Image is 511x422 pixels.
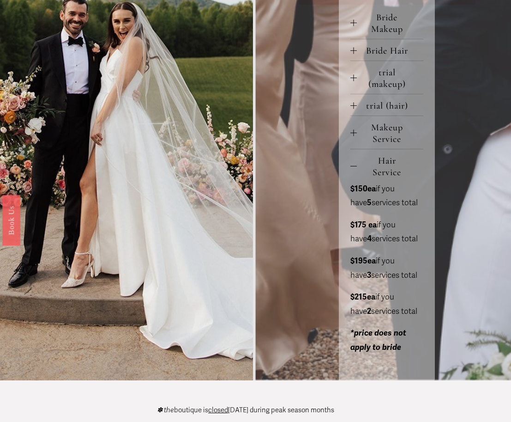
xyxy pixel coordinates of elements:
[2,195,20,245] a: Book Us
[350,6,423,39] button: Bride Makeup
[357,155,423,178] span: Hair Service
[350,182,423,369] div: Hair Service
[350,220,377,230] strong: $175 ea
[357,12,423,35] span: Bride Makeup
[350,184,376,194] strong: $150ea
[350,256,376,266] strong: $195ea
[350,290,423,318] p: if you have services total
[367,306,371,316] strong: 2
[350,328,406,352] em: *price does not apply to bride
[350,182,423,210] p: if you have services total
[208,406,228,414] span: closed
[350,292,375,302] strong: $215ea
[357,122,423,145] span: Makeup Service
[367,270,371,280] strong: 3
[157,406,174,414] em: ✽ the
[357,45,423,56] span: Bride Hair
[367,198,372,208] strong: 5
[350,149,423,182] button: Hair Service
[357,100,423,111] span: trial (hair)
[350,39,423,61] button: Bride Hair
[350,218,423,246] p: if you have services total
[357,67,423,90] span: trial (makeup)
[350,61,423,94] button: trial (makeup)
[367,234,372,244] strong: 4
[157,407,334,414] p: boutique is [DATE] during peak season months
[350,94,423,116] button: trial (hair)
[350,116,423,149] button: Makeup Service
[350,254,423,282] p: if you have services total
